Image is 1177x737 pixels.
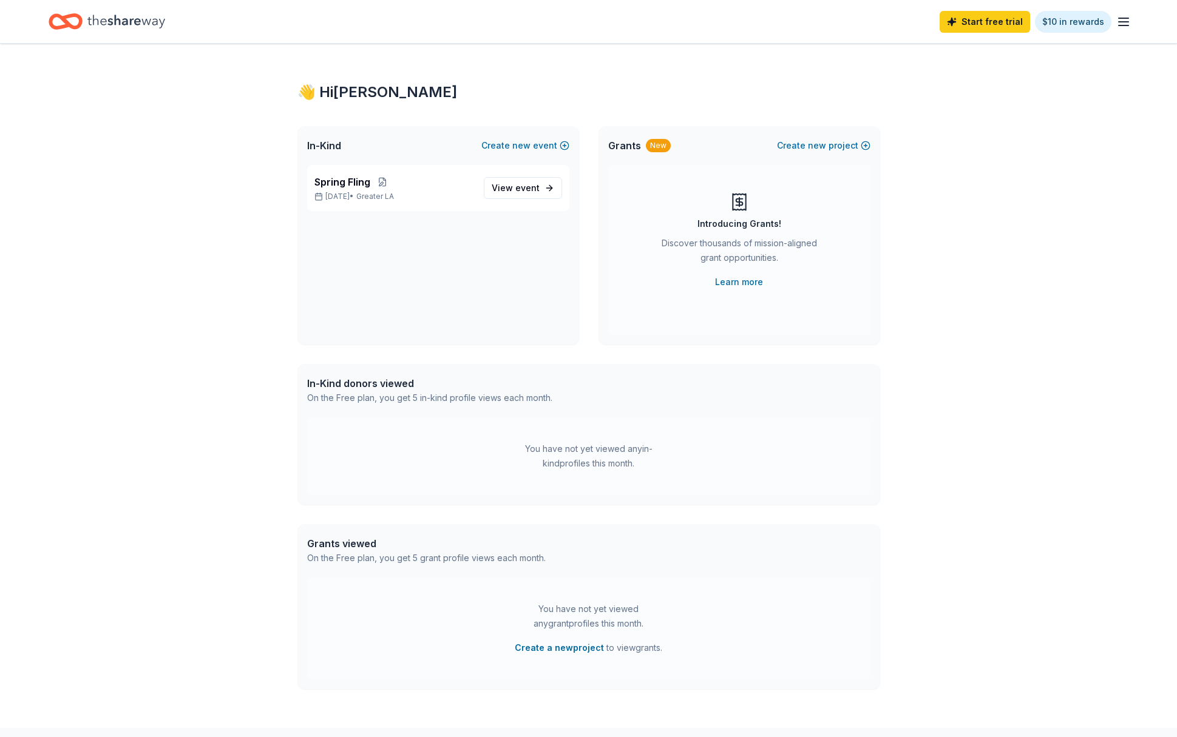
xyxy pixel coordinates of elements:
span: View [492,181,540,195]
span: In-Kind [307,138,341,153]
a: Start free trial [940,11,1030,33]
div: On the Free plan, you get 5 grant profile views each month. [307,551,546,565]
div: Grants viewed [307,536,546,551]
div: 👋 Hi [PERSON_NAME] [297,82,880,102]
div: Introducing Grants! [697,217,781,231]
div: On the Free plan, you get 5 in-kind profile views each month. [307,391,552,405]
span: Greater LA [356,192,394,201]
div: You have not yet viewed any grant profiles this month. [513,602,665,631]
button: Create a newproject [515,641,604,655]
span: new [512,138,531,153]
button: Createnewevent [481,138,569,153]
a: Home [49,7,165,36]
span: new [808,138,826,153]
div: You have not yet viewed any in-kind profiles this month. [513,442,665,471]
a: Learn more [715,275,763,289]
span: Spring Fling [314,175,370,189]
p: [DATE] • [314,192,474,201]
div: In-Kind donors viewed [307,376,552,391]
a: View event [484,177,562,199]
span: event [515,183,540,193]
button: Createnewproject [777,138,870,153]
span: Grants [608,138,641,153]
span: to view grants . [515,641,662,655]
a: $10 in rewards [1035,11,1111,33]
div: Discover thousands of mission-aligned grant opportunities. [657,236,822,270]
div: New [646,139,671,152]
